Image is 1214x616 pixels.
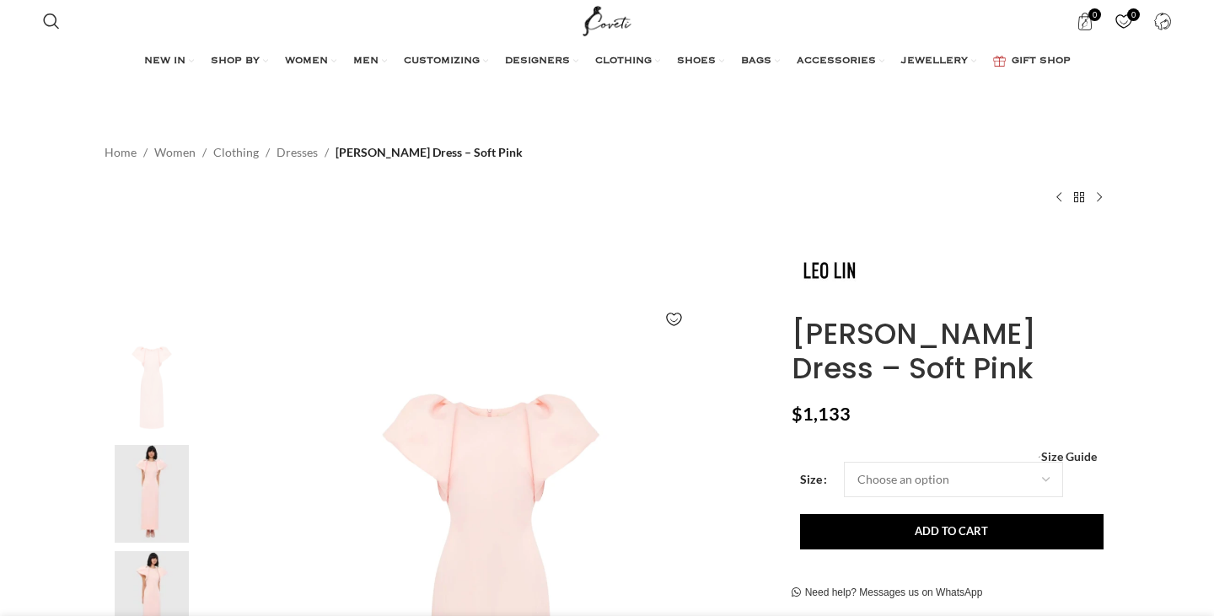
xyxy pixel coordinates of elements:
[1049,187,1069,207] a: Previous product
[797,45,884,78] a: ACCESSORIES
[792,403,851,425] bdi: 1,133
[277,143,318,162] a: Dresses
[1012,55,1071,68] span: GIFT SHOP
[213,143,259,162] a: Clothing
[1127,8,1140,21] span: 0
[105,143,137,162] a: Home
[105,143,523,162] nav: Breadcrumb
[211,55,260,68] span: SHOP BY
[336,143,523,162] span: [PERSON_NAME] Dress – Soft Pink
[285,55,328,68] span: WOMEN
[741,45,780,78] a: BAGS
[505,45,578,78] a: DESIGNERS
[35,4,68,38] a: Search
[792,587,983,600] a: Need help? Messages us on WhatsApp
[404,55,480,68] span: CUSTOMIZING
[1089,187,1109,207] a: Next product
[505,55,570,68] span: DESIGNERS
[1106,4,1141,38] a: 0
[100,338,203,437] img: Lucinda Maxi Dress - Soft Pink
[797,55,876,68] span: ACCESSORIES
[792,403,803,425] span: $
[993,45,1071,78] a: GIFT SHOP
[144,55,185,68] span: NEW IN
[100,445,203,544] img: leo lin dress
[993,56,1006,67] img: GiftBag
[154,143,196,162] a: Women
[211,45,268,78] a: SHOP BY
[579,13,636,27] a: Site logo
[800,514,1104,549] button: Add to cart
[1106,4,1141,38] div: My Wishlist
[595,55,652,68] span: CLOTHING
[792,233,868,308] img: Leo Lin
[1088,8,1101,21] span: 0
[800,470,827,489] label: Size
[1067,4,1102,38] a: 0
[595,45,660,78] a: CLOTHING
[901,55,968,68] span: JEWELLERY
[353,45,387,78] a: MEN
[792,317,1109,386] h1: [PERSON_NAME] Dress – Soft Pink
[404,45,488,78] a: CUSTOMIZING
[677,45,724,78] a: SHOES
[901,45,976,78] a: JEWELLERY
[677,55,716,68] span: SHOES
[285,45,336,78] a: WOMEN
[35,45,1179,78] div: Main navigation
[353,55,379,68] span: MEN
[144,45,194,78] a: NEW IN
[741,55,771,68] span: BAGS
